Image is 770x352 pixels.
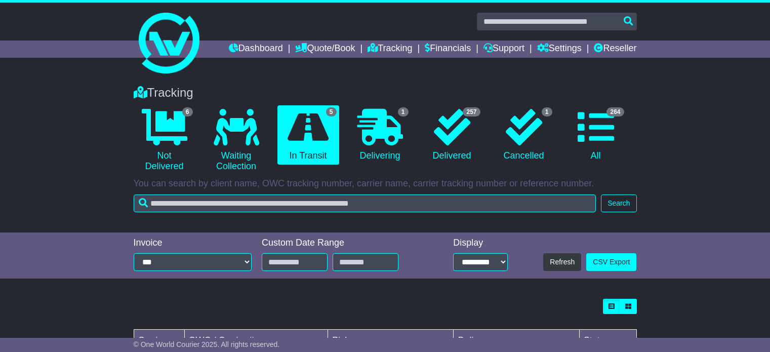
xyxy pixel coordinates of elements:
a: 264 All [565,105,627,165]
a: Support [483,41,524,58]
a: 6 Not Delivered [134,105,195,176]
span: 264 [606,107,624,116]
div: Invoice [134,238,252,249]
a: CSV Export [586,253,636,271]
div: Tracking [129,86,642,100]
td: Delivery [454,330,579,352]
a: 1 Cancelled [493,105,555,165]
div: Display [453,238,508,249]
a: 1 Delivering [349,105,411,165]
td: Status [579,330,636,352]
a: Tracking [368,41,412,58]
button: Search [601,194,636,212]
td: Pickup [328,330,454,352]
a: Quote/Book [295,41,355,58]
a: 257 Delivered [421,105,483,165]
span: 257 [463,107,480,116]
span: 6 [182,107,193,116]
span: © One World Courier 2025. All rights reserved. [134,340,280,348]
button: Refresh [543,253,581,271]
td: OWC / Carrier # [184,330,328,352]
a: Reseller [594,41,636,58]
a: Dashboard [229,41,283,58]
p: You can search by client name, OWC tracking number, carrier name, carrier tracking number or refe... [134,178,637,189]
a: Waiting Collection [206,105,267,176]
a: 5 In Transit [277,105,339,165]
td: Carrier [134,330,184,352]
div: Custom Date Range [262,238,423,249]
span: 5 [326,107,337,116]
span: 1 [398,107,409,116]
a: Settings [537,41,582,58]
a: Financials [425,41,471,58]
span: 1 [542,107,552,116]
